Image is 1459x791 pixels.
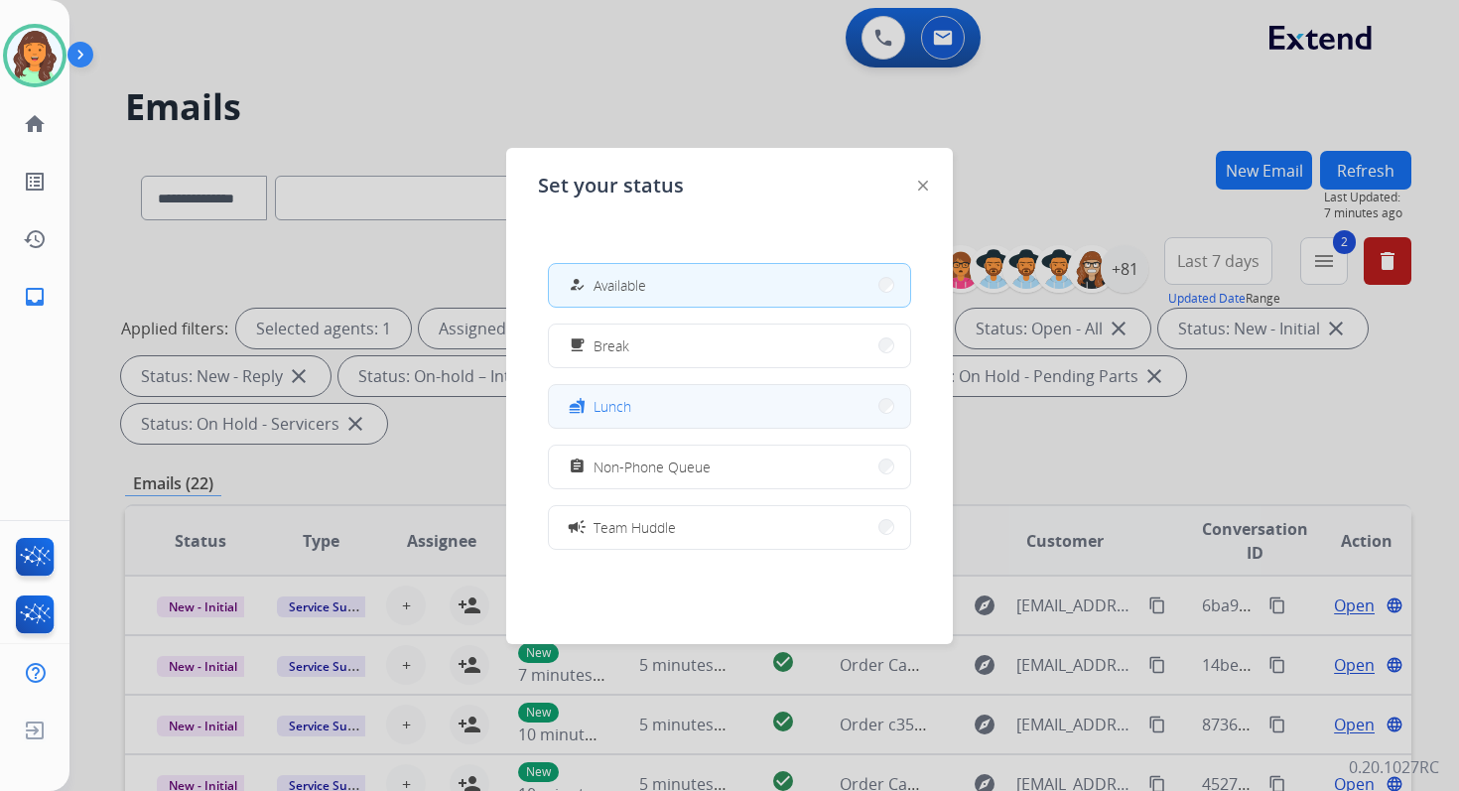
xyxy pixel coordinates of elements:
[538,172,684,199] span: Set your status
[549,446,910,488] button: Non-Phone Queue
[594,335,629,356] span: Break
[23,170,47,194] mat-icon: list_alt
[569,337,586,354] mat-icon: free_breakfast
[569,277,586,294] mat-icon: how_to_reg
[549,264,910,307] button: Available
[549,506,910,549] button: Team Huddle
[918,181,928,191] img: close-button
[549,385,910,428] button: Lunch
[594,275,646,296] span: Available
[594,396,631,417] span: Lunch
[549,325,910,367] button: Break
[594,457,711,477] span: Non-Phone Queue
[23,285,47,309] mat-icon: inbox
[594,517,676,538] span: Team Huddle
[23,227,47,251] mat-icon: history
[569,398,586,415] mat-icon: fastfood
[7,28,63,83] img: avatar
[567,517,587,537] mat-icon: campaign
[569,459,586,475] mat-icon: assignment
[1349,755,1439,779] p: 0.20.1027RC
[23,112,47,136] mat-icon: home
